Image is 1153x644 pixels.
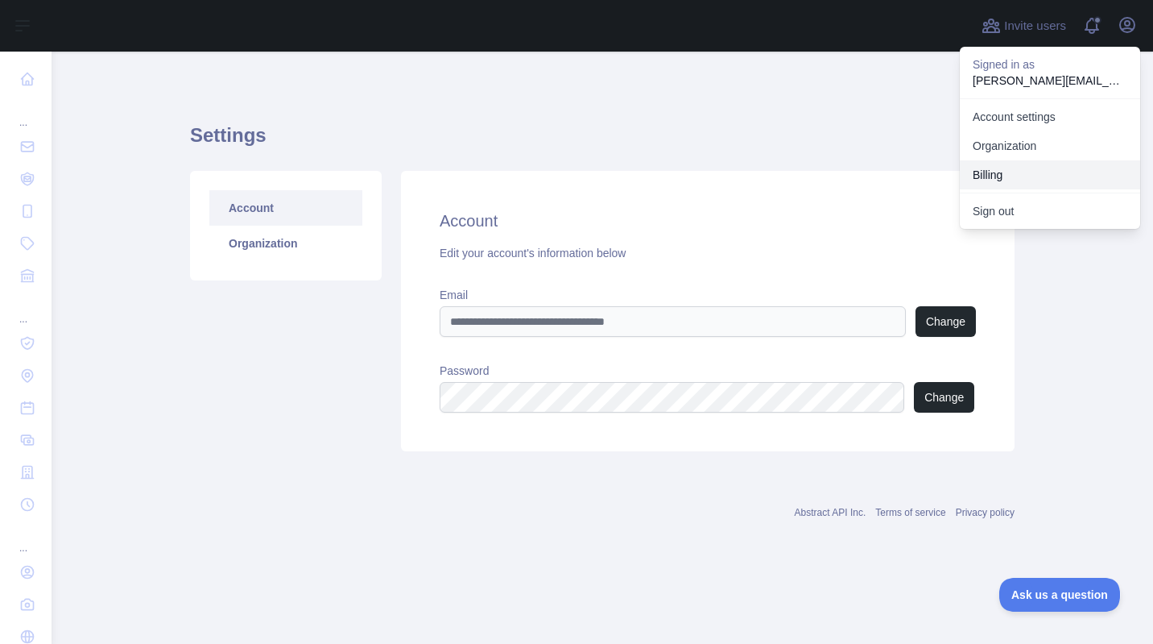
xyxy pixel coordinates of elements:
[795,507,866,518] a: Abstract API Inc.
[914,382,974,413] button: Change
[973,56,1127,73] p: Signed in as
[978,13,1069,39] button: Invite users
[13,293,39,326] div: ...
[960,160,1140,189] button: Billing
[915,306,976,337] button: Change
[1004,17,1066,35] span: Invite users
[999,578,1121,612] iframe: Toggle Customer Support
[960,197,1140,226] button: Sign out
[440,287,976,303] label: Email
[209,226,362,261] a: Organization
[13,97,39,129] div: ...
[209,190,362,226] a: Account
[960,102,1140,131] a: Account settings
[190,123,1015,161] h1: Settings
[440,363,976,379] label: Password
[440,210,976,232] h2: Account
[960,131,1140,160] a: Organization
[875,507,945,518] a: Terms of service
[956,507,1015,518] a: Privacy policy
[973,73,1127,89] p: [PERSON_NAME][EMAIL_ADDRESS][DOMAIN_NAME]
[440,245,976,261] div: Edit your account's information below
[13,522,39,555] div: ...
